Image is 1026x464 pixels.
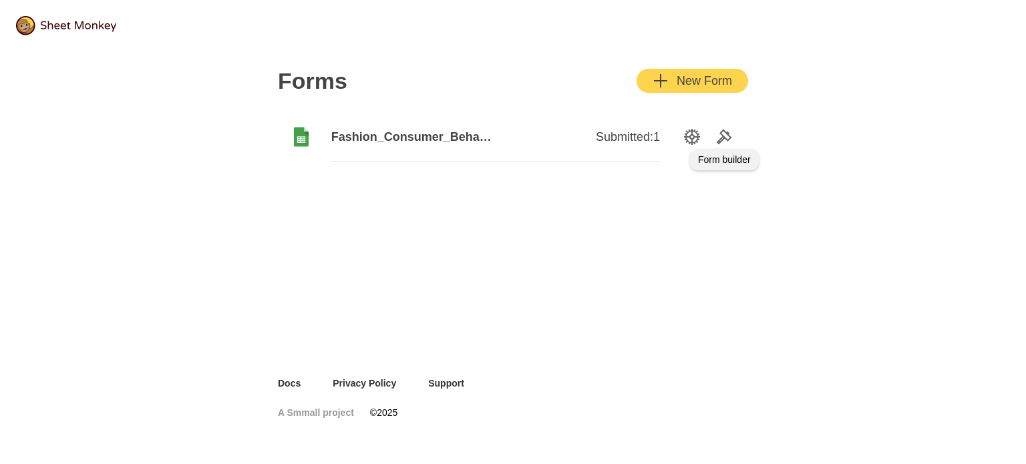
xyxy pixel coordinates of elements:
[278,406,354,419] a: A Smmall project
[428,377,464,390] a: Support
[596,129,660,145] span: Submitted: 1
[637,69,748,93] button: AddNew Form
[370,406,397,419] span: © 2025
[16,16,116,35] img: logo@2x.png
[333,377,396,390] a: Privacy Policy
[653,73,732,89] div: New Form
[716,129,732,145] svg: Tools
[684,129,700,145] svg: SettingsOption
[278,67,347,94] h2: Forms
[278,377,301,390] a: Docs
[653,73,669,89] svg: Add
[331,129,496,145] span: Fashion_Consumer_Behavior_Ajmer_Survey
[690,149,759,170] div: Form builder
